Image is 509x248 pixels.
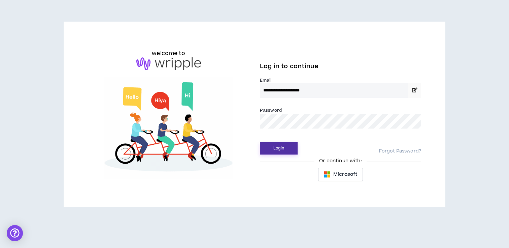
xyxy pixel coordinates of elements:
[379,148,421,155] a: Forgot Password?
[7,225,23,241] div: Open Intercom Messenger
[333,171,357,178] span: Microsoft
[260,142,298,155] button: Login
[318,168,363,181] button: Microsoft
[260,62,318,71] span: Log in to continue
[152,49,185,57] h6: welcome to
[136,57,201,70] img: logo-brand.png
[260,107,282,113] label: Password
[88,77,249,179] img: Welcome to Wripple
[260,77,421,83] label: Email
[314,157,366,165] span: Or continue with:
